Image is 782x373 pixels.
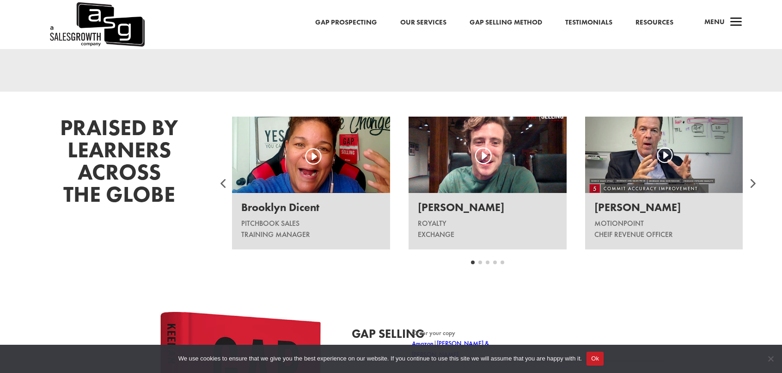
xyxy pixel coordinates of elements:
[39,117,199,210] h4: PRAISED BY LEARNERS ACROSS THE GLOBE
[470,17,542,29] a: Gap Selling Method
[412,339,434,348] a: Amazon
[412,328,504,361] p: Order your copy |
[594,218,734,240] div: Motionpoint Cheif Revenue Officer
[400,17,446,29] a: Our Services
[412,339,489,359] a: [PERSON_NAME] & [PERSON_NAME]
[586,352,604,366] button: Ok
[315,17,377,29] a: Gap Prospecting
[594,202,734,218] h4: [PERSON_NAME]
[418,218,557,240] div: Royalty Exchange
[704,17,725,26] span: Menu
[178,354,582,363] span: We use cookies to ensure that we give you the best experience on our website. If you continue to ...
[418,202,557,218] h4: [PERSON_NAME]
[241,202,381,218] h4: Brooklyn Dicent
[635,17,673,29] a: Resources
[727,13,745,32] span: a
[565,17,612,29] a: Testimonials
[352,328,412,344] h2: Gap Selling
[766,354,775,363] span: No
[241,218,381,240] p: Pitchbook Sales Training Manager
